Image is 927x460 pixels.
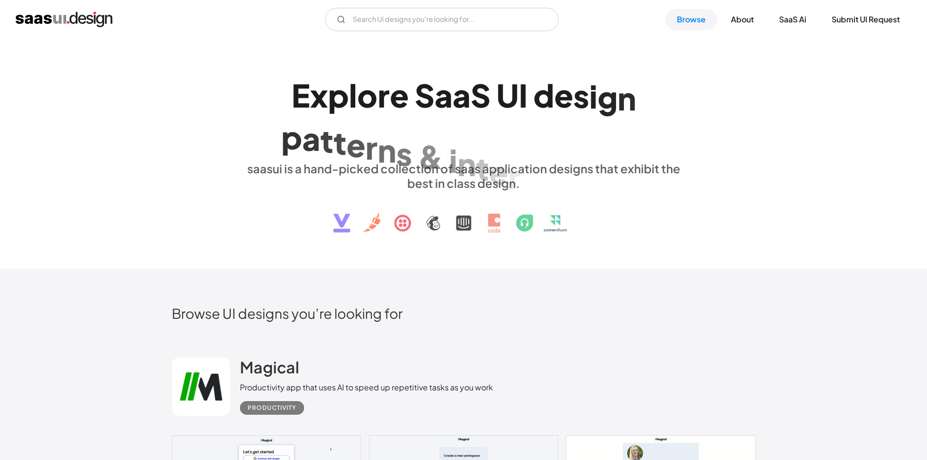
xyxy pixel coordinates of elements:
[665,9,717,30] a: Browse
[767,9,818,30] a: SaaS Ai
[333,124,346,161] div: t
[519,76,527,114] div: I
[396,134,412,172] div: s
[618,79,636,117] div: n
[820,9,911,30] a: Submit UI Request
[489,153,508,191] div: e
[320,122,333,159] div: t
[719,9,765,30] a: About
[240,161,688,190] div: saasui is a hand-picked collection of saas application designs that exhibit the best in class des...
[357,76,378,114] div: o
[349,76,357,114] div: l
[573,77,589,114] div: s
[378,76,390,114] div: r
[476,149,489,186] div: t
[435,76,453,114] div: a
[449,141,457,179] div: i
[365,129,378,166] div: r
[589,77,598,115] div: i
[240,357,299,382] a: Magical
[554,76,573,114] div: e
[281,118,302,156] div: p
[598,78,618,116] div: g
[496,76,519,114] div: U
[248,402,296,414] div: Productivity
[302,120,320,157] div: a
[240,357,299,377] h2: Magical
[16,12,112,27] a: home
[328,76,349,114] div: p
[240,76,688,151] h1: Explore SaaS UI design patterns & interactions.
[453,76,471,114] div: a
[325,8,559,31] input: Search UI designs you're looking for...
[390,76,409,114] div: e
[508,158,520,195] div: r
[172,305,756,322] h2: Browse UI designs you’re looking for
[310,76,328,114] div: x
[378,131,396,169] div: n
[316,190,611,241] img: text, icon, saas logo
[471,76,491,114] div: S
[418,138,443,175] div: &
[533,76,554,114] div: d
[291,76,310,114] div: E
[457,145,476,183] div: n
[346,126,365,164] div: e
[240,382,493,393] div: Productivity app that uses AI to speed up repetitive tasks as you work
[415,76,435,114] div: S
[325,8,559,31] form: Email Form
